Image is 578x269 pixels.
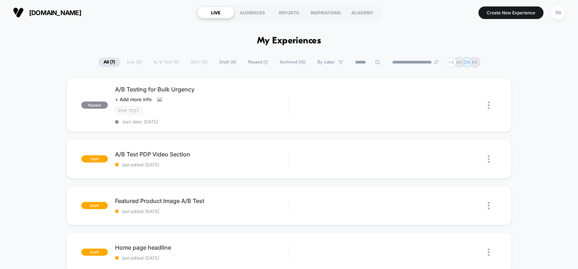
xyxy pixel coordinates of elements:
[13,7,24,18] img: Visually logo
[115,197,289,204] span: Featured Product Image A/B Test
[115,162,289,167] span: last edited: [DATE]
[472,60,478,65] p: RR
[115,255,289,261] span: last edited: [DATE]
[488,155,490,163] img: close
[307,7,344,18] div: INSPIRATIONS
[115,244,289,251] span: Home page headline
[317,60,335,65] span: By Label
[29,9,81,16] span: [DOMAIN_NAME]
[488,202,490,209] img: close
[271,7,307,18] div: REPORTS
[344,7,381,18] div: ACADEMY
[234,7,271,18] div: AUDIENCES
[549,5,567,20] button: RR
[551,6,565,20] div: RR
[257,36,321,46] h1: My Experiences
[197,7,234,18] div: LIVE
[115,86,289,93] span: A/B Testing for Bulk Urgency
[488,249,490,256] img: close
[464,60,470,65] p: DN
[488,102,490,109] img: close
[11,7,83,18] button: [DOMAIN_NAME]
[115,119,289,124] span: start date: [DATE]
[434,60,439,64] img: end
[115,151,289,158] span: A/B Test PDP Video Section
[243,57,273,67] span: Paused ( 1 )
[214,57,242,67] span: Draft ( 6 )
[274,57,311,67] span: Archived ( 16 )
[456,60,463,65] p: MA
[115,209,289,214] span: last edited: [DATE]
[446,57,457,67] div: + 4
[478,6,543,19] button: Create New Experience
